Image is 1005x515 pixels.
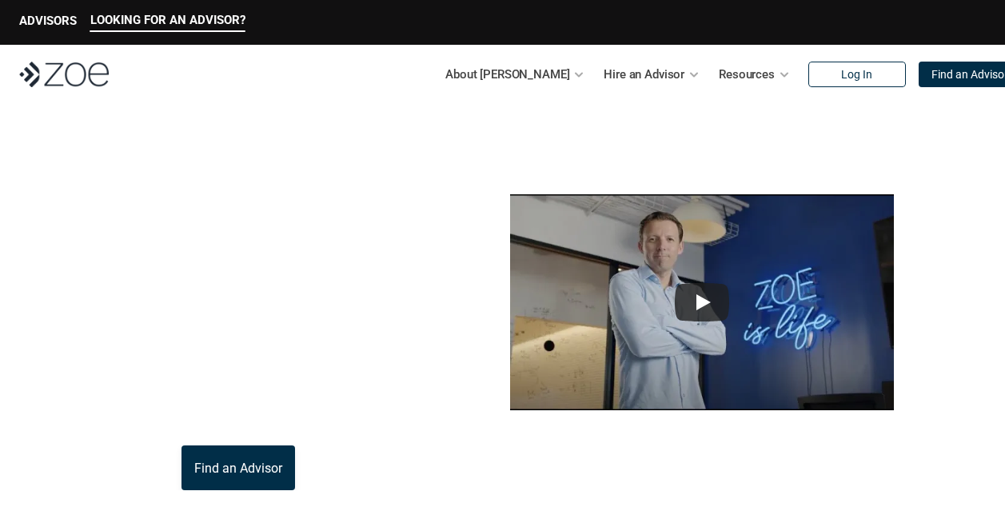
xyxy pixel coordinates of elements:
p: Hire an Advisor [604,62,684,86]
p: LOOKING FOR AN ADVISOR? [90,13,245,27]
p: ADVISORS [19,14,77,28]
p: Log In [841,68,872,82]
img: sddefault.webp [510,194,894,410]
a: Find an Advisor [181,445,295,490]
p: Find an Advisor [194,461,282,476]
button: Play [675,283,729,321]
p: About [PERSON_NAME] [445,62,569,86]
p: Resources [719,62,775,86]
p: This video is not investment advice and should not be relied on for such advice or as a substitut... [437,420,967,439]
a: Log In [808,62,906,87]
p: Through [PERSON_NAME]’s platform, you can connect with trusted financial advisors across [GEOGRAP... [38,349,437,426]
p: What is [PERSON_NAME]? [38,142,418,234]
p: [PERSON_NAME] is the modern wealth platform that allows you to find, hire, and work with vetted i... [38,254,437,330]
